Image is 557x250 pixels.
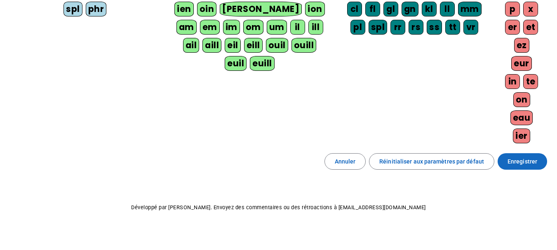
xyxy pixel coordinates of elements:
[266,38,288,53] div: ouil
[225,38,241,53] div: eil
[63,2,82,16] div: spl
[200,20,220,35] div: em
[335,157,356,166] span: Annuler
[511,56,532,71] div: eur
[523,20,538,35] div: et
[308,20,323,35] div: ill
[505,20,520,35] div: er
[267,20,287,35] div: um
[458,2,482,16] div: mm
[463,20,478,35] div: vr
[390,20,405,35] div: rr
[445,20,460,35] div: tt
[523,2,538,16] div: x
[291,38,316,53] div: ouill
[365,2,380,16] div: fl
[513,129,530,143] div: ier
[176,20,197,35] div: am
[220,2,302,16] div: [PERSON_NAME]
[350,20,365,35] div: pl
[505,2,520,16] div: p
[498,153,547,170] button: Enregistrer
[379,157,484,166] span: Réinitialiser aux paramètres par défaut
[202,38,221,53] div: aill
[225,56,247,71] div: euil
[250,56,274,71] div: euill
[197,2,217,16] div: oin
[523,74,538,89] div: te
[244,38,263,53] div: eill
[223,20,240,35] div: im
[290,20,305,35] div: il
[440,2,455,16] div: ll
[324,153,366,170] button: Annuler
[86,2,107,16] div: phr
[505,74,520,89] div: in
[383,2,398,16] div: gl
[510,110,533,125] div: eau
[402,2,418,16] div: gn
[7,203,550,213] p: Développé par [PERSON_NAME]. Envoyez des commentaires ou des rétroactions à [EMAIL_ADDRESS][DOMAI...
[513,92,530,107] div: on
[369,153,494,170] button: Réinitialiser aux paramètres par défaut
[305,2,325,16] div: ion
[508,157,537,166] span: Enregistrer
[422,2,437,16] div: kl
[347,2,362,16] div: cl
[369,20,388,35] div: spl
[427,20,442,35] div: ss
[409,20,423,35] div: rs
[243,20,263,35] div: om
[514,38,529,53] div: ez
[183,38,200,53] div: ail
[174,2,194,16] div: ien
